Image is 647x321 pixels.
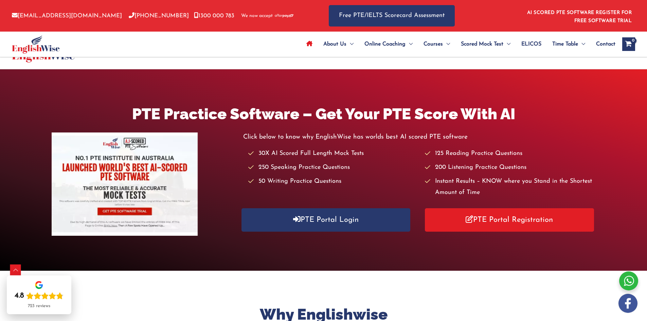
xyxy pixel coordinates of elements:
li: 50 Writing Practice Questions [248,176,418,187]
img: Afterpay-Logo [275,14,293,18]
a: View Shopping Cart, empty [622,37,635,51]
aside: Header Widget 1 [523,5,635,27]
a: ELICOS [516,32,547,56]
h1: PTE Practice Software – Get Your PTE Score With AI [52,103,595,125]
a: CoursesMenu Toggle [418,32,455,56]
div: 723 reviews [28,303,50,309]
p: Click below to know why EnglishWise has worlds best AI scored PTE software [243,131,595,143]
span: About Us [323,32,346,56]
img: pte-institute-main [52,132,198,236]
li: 30X AI Scored Full Length Mock Tests [248,148,418,159]
span: Contact [596,32,615,56]
img: cropped-ew-logo [12,35,60,54]
a: Time TableMenu Toggle [547,32,591,56]
span: Scored Mock Test [461,32,503,56]
a: Contact [591,32,615,56]
li: Instant Results – KNOW where you Stand in the Shortest Amount of Time [425,176,595,199]
span: ELICOS [521,32,541,56]
span: We now accept [241,13,273,19]
a: [PHONE_NUMBER] [129,13,189,19]
span: Menu Toggle [503,32,510,56]
span: Time Table [552,32,578,56]
li: 250 Speaking Practice Questions [248,162,418,173]
nav: Site Navigation: Main Menu [301,32,615,56]
div: Rating: 4.8 out of 5 [15,291,64,301]
img: white-facebook.png [618,294,637,313]
span: Menu Toggle [578,32,585,56]
div: 4.8 [15,291,24,301]
li: 200 Listening Practice Questions [425,162,595,173]
a: Online CoachingMenu Toggle [359,32,418,56]
a: Free PTE/IELTS Scorecard Assessment [329,5,455,26]
span: Menu Toggle [443,32,450,56]
a: About UsMenu Toggle [318,32,359,56]
a: Scored Mock TestMenu Toggle [455,32,516,56]
a: 1300 000 783 [194,13,234,19]
span: Menu Toggle [346,32,354,56]
span: Courses [424,32,443,56]
a: PTE Portal Login [241,208,411,232]
a: PTE Portal Registration [425,208,594,232]
a: [EMAIL_ADDRESS][DOMAIN_NAME] [12,13,122,19]
a: AI SCORED PTE SOFTWARE REGISTER FOR FREE SOFTWARE TRIAL [527,10,632,23]
li: 125 Reading Practice Questions [425,148,595,159]
span: Menu Toggle [406,32,413,56]
span: Online Coaching [364,32,406,56]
